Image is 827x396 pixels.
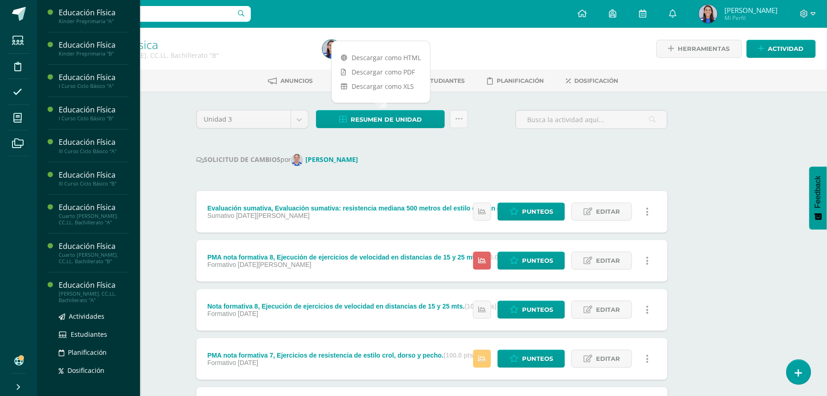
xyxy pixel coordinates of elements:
span: Sumativo [207,212,234,219]
span: Unidad 3 [204,111,284,128]
div: I Curso Ciclo Básico "A" [59,83,129,89]
div: Educación Física [59,40,129,50]
div: Cuarto [PERSON_NAME]. CC.LL. Bachillerato "A" [59,213,129,226]
div: Educación Física [59,7,129,18]
div: III Curso Ciclo Básico "A" [59,148,129,155]
div: PMA nota formativa 8, Ejecución de ejercicios de velocidad en distancias de 15 y 25 mts. [207,254,512,261]
div: Educación Física [59,105,129,115]
span: Punteos [522,203,553,220]
span: Formativo [207,261,236,268]
a: Educación FísicaKinder Preprimaria "A" [59,7,129,25]
span: Planificación [497,77,544,84]
a: Descargar como PDF [332,65,430,79]
a: Resumen de unidad [316,110,445,128]
span: Planificación [68,348,107,357]
span: Feedback [814,176,822,208]
a: Descargar como HTML [332,50,430,65]
span: [DATE] [238,359,258,366]
a: Dosificación [59,365,129,376]
a: Actividad [747,40,816,58]
span: Resumen de unidad [351,111,422,128]
img: 862b533b803dc702c9fe77ae9d0c38ba.png [291,154,303,166]
span: Herramientas [678,40,730,57]
a: Punteos [498,203,565,221]
a: Unidad 3 [197,111,308,128]
span: Mi Perfil [724,14,778,22]
span: Editar [596,350,620,367]
a: Educación FísicaKinder Preprimaria "B" [59,40,129,57]
span: Punteos [522,350,553,367]
span: Estudiantes [423,77,465,84]
span: Actividades [69,312,104,321]
a: Descargar como XLS [332,79,430,93]
span: Editar [596,301,620,318]
a: Punteos [498,252,565,270]
div: Cuarto Bach. CC.LL. Bachillerato 'B' [72,51,311,60]
div: Cuarto [PERSON_NAME]. CC.LL. Bachillerato "B" [59,252,129,265]
div: [PERSON_NAME]. CC.LL. Bachillerato "A" [59,291,129,303]
button: Feedback - Mostrar encuesta [809,167,827,229]
img: 3d70f17ef4b2b623f96d6e7588ec7881.png [322,40,341,58]
div: Kinder Preprimaria "A" [59,18,129,25]
a: Estudiantes [409,74,465,88]
span: [DATE][PERSON_NAME] [238,261,311,268]
strong: (100.0 pts) [444,352,475,359]
a: [PERSON_NAME] [291,155,362,164]
a: Educación FísicaI Curso Ciclo Básico "A" [59,72,129,89]
span: Editar [596,203,620,220]
span: Estudiantes [71,330,107,339]
a: Dosificación [566,74,618,88]
span: Formativo [207,310,236,317]
h1: Educación Física [72,38,311,51]
a: Actividades [59,311,129,322]
a: Educación FísicaCuarto [PERSON_NAME]. CC.LL. Bachillerato "B" [59,241,129,265]
div: III Curso Ciclo Básico "B" [59,180,129,187]
span: Formativo [207,359,236,366]
span: Punteos [522,301,553,318]
a: Anuncios [268,74,313,88]
strong: [PERSON_NAME] [305,155,358,164]
a: Educación FísicaIII Curso Ciclo Básico "B" [59,170,129,187]
a: Punteos [498,301,565,319]
div: Nota formativa 8, Ejecución de ejercicios de velocidad en distancias de 15 y 25 mts. [207,303,497,310]
a: Educación FísicaIII Curso Ciclo Básico "A" [59,137,129,154]
div: por [196,154,668,166]
span: Dosificación [574,77,618,84]
div: Educación Física [59,72,129,83]
div: Educación Física [59,280,129,291]
span: [PERSON_NAME] [724,6,778,15]
a: Estudiantes [59,329,129,340]
span: [DATE][PERSON_NAME] [236,212,310,219]
a: Educación FísicaCuarto [PERSON_NAME]. CC.LL. Bachillerato "A" [59,202,129,226]
div: Educación Física [59,137,129,148]
img: 3d70f17ef4b2b623f96d6e7588ec7881.png [699,5,718,23]
span: Actividad [768,40,804,57]
a: Punteos [498,350,565,368]
div: Educación Física [59,170,129,180]
div: Educación Física [59,241,129,252]
a: Educación Física[PERSON_NAME]. CC.LL. Bachillerato "A" [59,280,129,303]
span: [DATE] [238,310,258,317]
div: I Curso Ciclo Básico "B" [59,115,129,122]
strong: SOLICITUD DE CAMBIOS [196,155,280,164]
div: Evaluación sumativa, Evaluación sumativa: resistencia mediana 500 metros del estilo crol sin dete... [207,204,561,212]
input: Busca un usuario... [43,6,251,22]
a: Educación FísicaI Curso Ciclo Básico "B" [59,105,129,122]
span: Punteos [522,252,553,269]
span: Editar [596,252,620,269]
span: Anuncios [280,77,313,84]
div: PMA nota formativa 7, Ejercicios de resistencia de estilo crol, dorso y pecho. [207,352,476,359]
a: Planificación [487,74,544,88]
span: Dosificación [67,366,104,375]
input: Busca la actividad aquí... [516,111,667,129]
div: Educación Física [59,202,129,213]
a: Planificación [59,347,129,358]
div: Kinder Preprimaria "B" [59,50,129,57]
a: Herramientas [657,40,742,58]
